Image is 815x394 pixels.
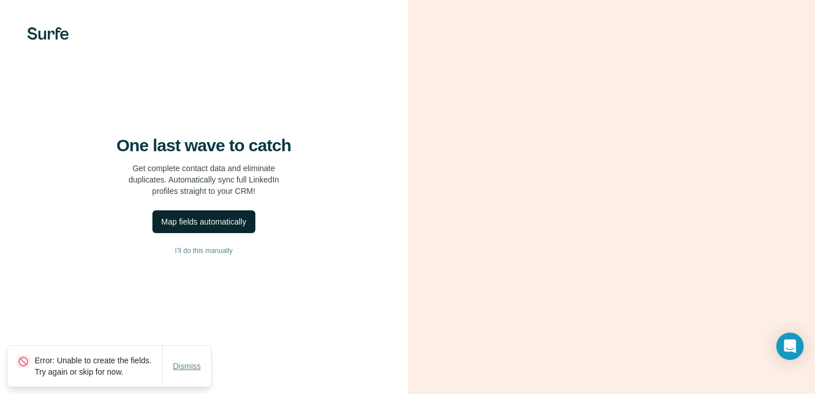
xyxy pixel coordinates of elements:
button: I’ll do this manually [23,242,385,259]
span: I’ll do this manually [175,246,233,256]
img: Surfe's logo [27,27,69,40]
div: Open Intercom Messenger [776,333,804,360]
span: Dismiss [173,360,201,372]
p: Get complete contact data and eliminate duplicates. Automatically sync full LinkedIn profiles str... [129,163,279,197]
p: Error: Unable to create the fields. Try again or skip for now. [35,355,162,378]
h4: One last wave to catch [117,135,291,156]
div: Map fields automatically [162,216,246,227]
button: Dismiss [165,356,209,376]
button: Map fields automatically [152,210,255,233]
